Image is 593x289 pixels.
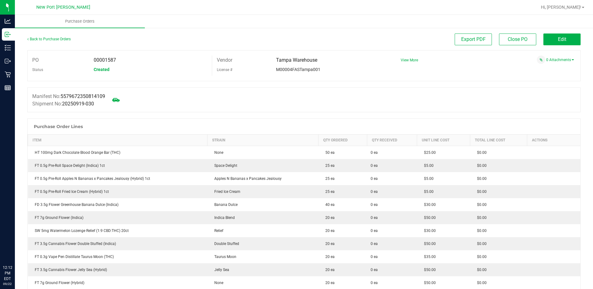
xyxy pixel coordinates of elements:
span: $50.00 [421,216,436,220]
a: View More [401,58,418,62]
a: Back to Purchase Orders [27,37,71,41]
span: Apples N Bananas x Pancakes Jealousy [211,176,282,181]
span: None [211,281,223,285]
label: License # [217,65,232,74]
span: 0 ea [371,254,378,260]
span: 0 ea [371,228,378,233]
span: $0.00 [474,242,487,246]
div: FT 0.5g Pre-Roll Apples N Bananas x Pancakes Jealousy (Hybrid) 1ct [32,176,204,181]
div: FT 7g Ground Flower (Indica) [32,215,204,220]
span: 20 ea [322,268,335,272]
inline-svg: Inbound [5,31,11,38]
span: None [211,150,223,155]
span: M00004FASTampa001 [276,67,320,72]
span: $0.00 [474,255,487,259]
span: New Port [PERSON_NAME] [36,5,90,10]
th: Actions [527,135,580,146]
span: $0.00 [474,163,487,168]
span: 0 ea [371,163,378,168]
div: FT 7g Ground Flower (Hybrid) [32,280,204,286]
span: Mark as not Arrived [110,94,122,106]
span: Purchase Orders [57,19,103,24]
th: Qty Ordered [319,135,367,146]
a: 0 Attachments [546,58,574,62]
inline-svg: Outbound [5,58,11,64]
span: $5.00 [421,176,434,181]
span: 20 ea [322,216,335,220]
span: $35.00 [421,255,436,259]
p: 12:12 PM EDT [3,265,12,282]
span: 25 ea [322,163,335,168]
span: $30.00 [421,202,436,207]
span: Tampa Warehouse [276,57,317,63]
span: $30.00 [421,229,436,233]
span: Double Stuffed [211,242,239,246]
button: Export PDF [455,33,492,45]
span: Created [94,67,109,72]
span: 0 ea [371,202,378,207]
div: FD 3.5g Flower Greenhouse Banana Dulce (Indica) [32,202,204,207]
div: FT 0.3g Vape Pen Distillate Taurus Moon (THC) [32,254,204,260]
a: Purchase Orders [15,15,145,28]
span: Banana Dulce [211,202,238,207]
th: Strain [207,135,319,146]
span: 20 ea [322,229,335,233]
span: Taurus Moon [211,255,236,259]
span: $5.00 [421,163,434,168]
th: Total Line Cost [470,135,527,146]
label: PO [32,56,39,65]
th: Qty Received [367,135,417,146]
span: $0.00 [474,281,487,285]
span: Export PDF [461,36,486,42]
span: $0.00 [474,229,487,233]
th: Item [28,135,207,146]
span: Indica Blend [211,216,235,220]
label: Manifest No: [32,93,105,100]
div: FT 3.5g Cannabis Flower Double Stuffed (Indica) [32,241,204,247]
span: $5.00 [421,189,434,194]
label: Shipment No: [32,100,94,108]
span: $0.00 [474,150,487,155]
span: 0 ea [371,189,378,194]
span: 0 ea [371,241,378,247]
inline-svg: Reports [5,85,11,91]
span: 25 ea [322,189,335,194]
span: 40 ea [322,202,335,207]
span: 20250919-030 [62,101,94,107]
span: Relief [211,229,223,233]
span: 25 ea [322,176,335,181]
div: SW 5mg Watermelon Lozenge Relief (1:9 CBD:THC) 20ct [32,228,204,233]
span: 50 ea [322,150,335,155]
inline-svg: Analytics [5,18,11,24]
button: Edit [543,33,581,45]
span: $0.00 [474,202,487,207]
span: Close PO [508,36,528,42]
span: $0.00 [474,216,487,220]
th: Unit Line Cost [417,135,470,146]
span: $0.00 [474,189,487,194]
span: 20 ea [322,255,335,259]
span: 0 ea [371,280,378,286]
div: FT 0.5g Pre-Roll Space Delight (Indica) 1ct [32,163,204,168]
span: Attach a document [537,56,545,64]
span: Jelly Sea [211,268,229,272]
span: $25.00 [421,150,436,155]
span: 5579672350814109 [60,93,105,99]
span: 0 ea [371,176,378,181]
iframe: Resource center [6,239,25,258]
span: Space Delight [211,163,237,168]
span: $50.00 [421,281,436,285]
span: Edit [558,36,566,42]
span: $50.00 [421,268,436,272]
label: Vendor [217,56,232,65]
span: 0 ea [371,267,378,273]
span: Fried Ice Cream [211,189,240,194]
label: Status [32,65,43,74]
span: 0 ea [371,215,378,220]
span: $50.00 [421,242,436,246]
button: Close PO [499,33,536,45]
span: 0 ea [371,150,378,155]
span: 00001587 [94,57,116,63]
div: HT 100mg Dark Chocolate Blood Orange Bar (THC) [32,150,204,155]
